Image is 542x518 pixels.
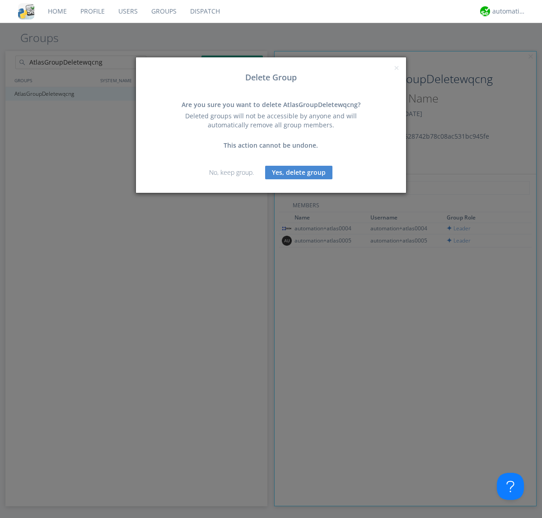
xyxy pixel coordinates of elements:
[18,3,34,19] img: cddb5a64eb264b2086981ab96f4c1ba7
[143,73,399,82] h3: Delete Group
[394,61,399,74] span: ×
[265,166,332,179] button: Yes, delete group
[174,141,368,150] div: This action cannot be undone.
[174,112,368,130] div: Deleted groups will not be accessible by anyone and will automatically remove all group members.
[209,168,254,177] a: No, keep group.
[174,100,368,109] div: Are you sure you want to delete AtlasGroupDeletewqcng?
[480,6,490,16] img: d2d01cd9b4174d08988066c6d424eccd
[492,7,526,16] div: automation+atlas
